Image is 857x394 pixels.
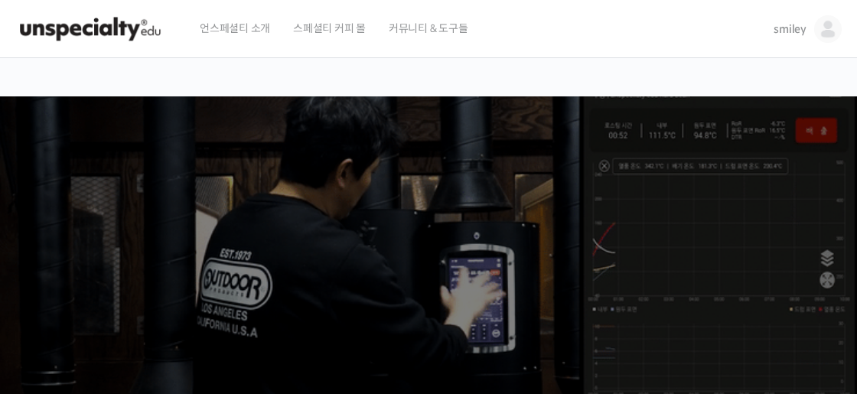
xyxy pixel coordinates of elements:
p: 시간과 장소에 구애받지 않고, 검증된 커리큘럼으로 [15,303,842,324]
p: [PERSON_NAME]을 다하는 당신을 위해, 최고와 함께 만든 커피 클래스 [15,219,842,296]
span: smiley [774,22,806,36]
